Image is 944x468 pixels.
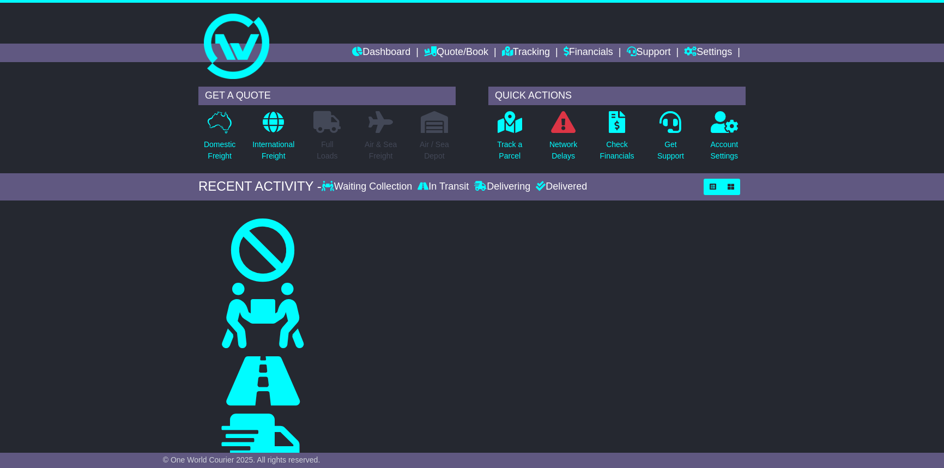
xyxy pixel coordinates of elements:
div: Waiting Collection [322,181,415,193]
p: Check Financials [600,139,634,162]
a: CheckFinancials [600,111,635,168]
span: © One World Courier 2025. All rights reserved. [163,455,320,464]
p: Account Settings [711,139,739,162]
a: AccountSettings [710,111,739,168]
a: InternationalFreight [252,111,295,168]
div: QUICK ACTIONS [488,87,746,105]
p: Full Loads [313,139,341,162]
a: Track aParcel [497,111,523,168]
a: GetSupport [657,111,685,168]
p: Get Support [657,139,684,162]
div: Delivered [533,181,587,193]
a: NetworkDelays [549,111,578,168]
a: Support [627,44,671,62]
a: Financials [564,44,613,62]
div: RECENT ACTIVITY - [198,179,322,195]
a: Settings [684,44,732,62]
div: In Transit [415,181,471,193]
p: Domestic Freight [204,139,235,162]
a: DomesticFreight [203,111,236,168]
a: Dashboard [352,44,410,62]
p: International Freight [252,139,294,162]
p: Network Delays [549,139,577,162]
p: Air & Sea Freight [365,139,397,162]
div: GET A QUOTE [198,87,456,105]
div: Delivering [471,181,533,193]
a: Quote/Book [424,44,488,62]
a: Tracking [502,44,550,62]
p: Track a Parcel [497,139,522,162]
p: Air / Sea Depot [420,139,449,162]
